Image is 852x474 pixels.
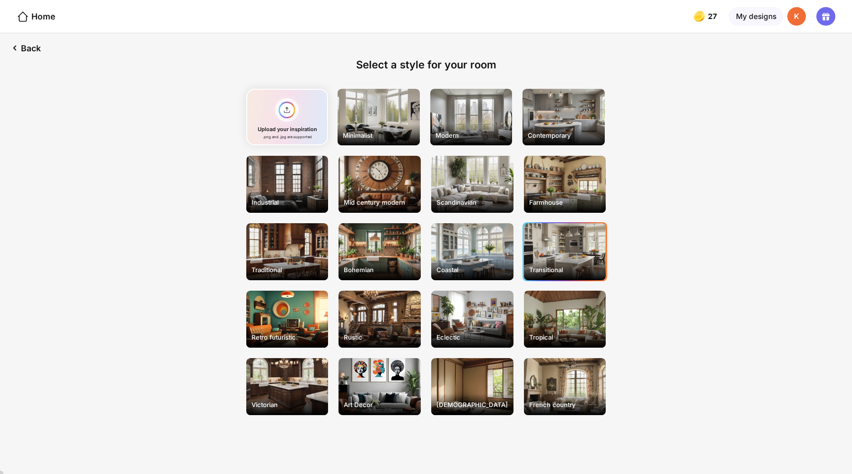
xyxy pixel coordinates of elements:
div: [DEMOGRAPHIC_DATA] [432,397,512,413]
span: 27 [708,12,719,21]
div: Industrial [247,195,327,211]
div: Traditional [247,262,327,278]
div: Home [17,10,55,23]
div: French country [525,397,605,413]
div: Scandinavian [432,195,512,211]
div: Coastal [432,262,512,278]
div: Mid century modern [340,195,420,211]
div: Rustic [340,329,420,345]
div: Contemporary [524,127,604,143]
div: Transitional [525,262,605,278]
div: Art Decor [340,397,420,413]
div: My designs [729,7,783,26]
div: Farmhouse [525,195,605,211]
div: Minimalist [339,127,418,143]
div: Victorian [247,397,327,413]
div: Eclectic [432,329,512,345]
div: Select a style for your room [356,58,496,71]
div: K [787,7,806,26]
div: Bohemian [340,262,420,278]
div: Retro futuristic [247,329,327,345]
div: Tropical [525,329,605,345]
div: Modern [431,127,511,143]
